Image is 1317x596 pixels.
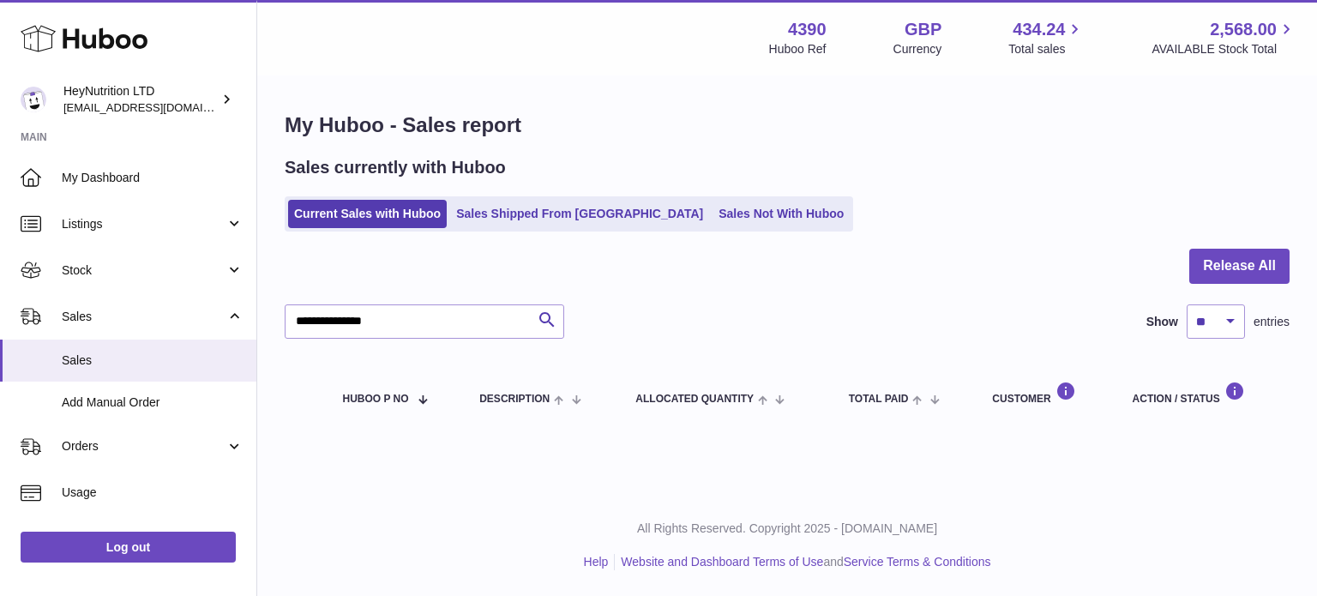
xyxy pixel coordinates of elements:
h1: My Huboo - Sales report [285,111,1290,139]
a: Current Sales with Huboo [288,200,447,228]
div: Huboo Ref [769,41,827,57]
strong: GBP [905,18,941,41]
span: Total sales [1008,41,1085,57]
label: Show [1146,314,1178,330]
div: Currency [893,41,942,57]
a: 434.24 Total sales [1008,18,1085,57]
a: Sales Not With Huboo [713,200,850,228]
span: [EMAIL_ADDRESS][DOMAIN_NAME] [63,100,252,114]
span: 2,568.00 [1210,18,1277,41]
span: Total paid [849,394,909,405]
span: Sales [62,309,226,325]
img: info@heynutrition.com [21,87,46,112]
span: Usage [62,485,244,501]
span: Listings [62,216,226,232]
span: entries [1254,314,1290,330]
div: Action / Status [1133,382,1272,405]
a: Help [584,555,609,569]
span: 434.24 [1013,18,1065,41]
div: Customer [992,382,1097,405]
span: Add Manual Order [62,394,244,411]
span: ALLOCATED Quantity [635,394,754,405]
p: All Rights Reserved. Copyright 2025 - [DOMAIN_NAME] [271,521,1303,537]
li: and [615,554,990,570]
span: AVAILABLE Stock Total [1152,41,1296,57]
button: Release All [1189,249,1290,284]
span: Orders [62,438,226,455]
a: Log out [21,532,236,563]
span: My Dashboard [62,170,244,186]
a: Sales Shipped From [GEOGRAPHIC_DATA] [450,200,709,228]
a: Service Terms & Conditions [844,555,991,569]
a: Website and Dashboard Terms of Use [621,555,823,569]
h2: Sales currently with Huboo [285,156,506,179]
div: HeyNutrition LTD [63,83,218,116]
span: Sales [62,352,244,369]
a: 2,568.00 AVAILABLE Stock Total [1152,18,1296,57]
span: Stock [62,262,226,279]
span: Description [479,394,550,405]
strong: 4390 [788,18,827,41]
span: Huboo P no [343,394,409,405]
